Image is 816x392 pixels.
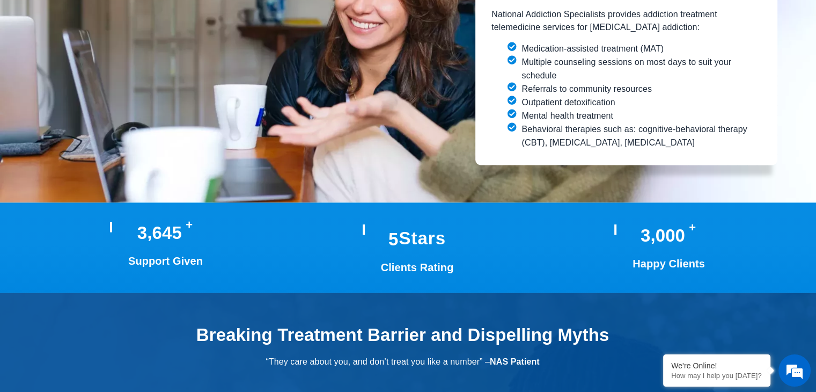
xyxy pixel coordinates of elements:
span: 6 [152,223,162,242]
span: Behavioral therapies such as: cognitive-behavioral therapy (CBT), [MEDICAL_DATA], [MEDICAL_DATA] [519,122,756,149]
span: Multiple counseling sessions on most days to suit your schedule [519,55,756,82]
h2: Breaking Treatment Barrier and Dispelling Myths [41,325,764,344]
strong: NAS Patient [490,357,540,366]
textarea: Type your message and hit 'Enter' [5,271,204,308]
h3: Support Given [128,254,203,267]
div: Numbers of Support given [36,221,277,267]
span: 3 [137,223,147,242]
span: Medication-assisted treatment (MAT) [519,41,664,55]
div: Navigation go back [12,55,28,71]
span: 3 [641,226,650,245]
span: + [186,217,193,231]
h3: Happy Clients [633,257,705,270]
span: 5 [388,229,399,249]
span: 0 [656,226,665,245]
p: How may I help you today? [671,372,762,380]
div: Minimize live chat window [176,5,202,31]
span: Outpatient detoxification [519,95,615,108]
span: 0 [665,226,675,245]
p: National Addiction Specialists provides addiction treatment telemedicine services for [MEDICAL_DA... [491,8,761,34]
p: “They care about you, and don’t treat you like a number” – [41,355,764,368]
span: Referrals to community resources [519,82,651,95]
span: 4 [162,223,172,242]
span: , [650,224,655,244]
span: 5 [172,223,181,242]
span: + [689,220,696,234]
div: Client Rating [290,224,526,274]
span: We're online! [62,124,148,233]
h3: Clients Rating [381,260,454,274]
div: Our growing numbers of happy clients [542,224,777,270]
span: Mental health treatment [519,108,613,122]
span: , [147,222,152,242]
div: Stars [381,224,454,250]
div: We're Online! [671,361,762,370]
span: 0 [675,226,685,245]
div: Chat with us now [72,56,196,70]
